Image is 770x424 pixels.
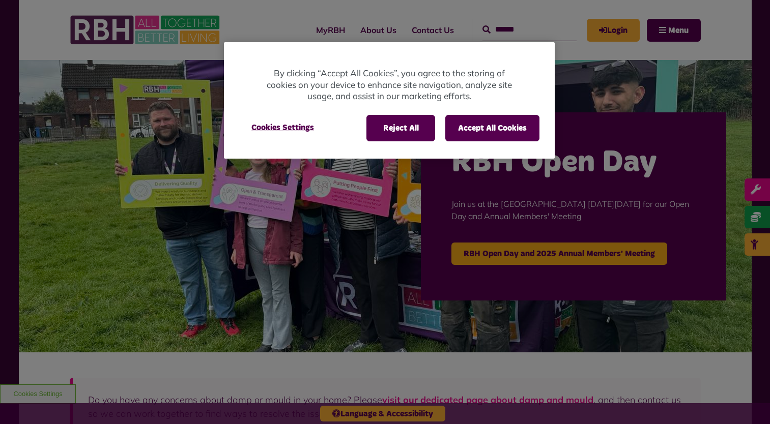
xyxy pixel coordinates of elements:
[265,68,514,102] p: By clicking “Accept All Cookies”, you agree to the storing of cookies on your device to enhance s...
[366,115,435,141] button: Reject All
[445,115,539,141] button: Accept All Cookies
[239,115,326,140] button: Cookies Settings
[224,42,555,159] div: Cookie banner
[224,42,555,159] div: Privacy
